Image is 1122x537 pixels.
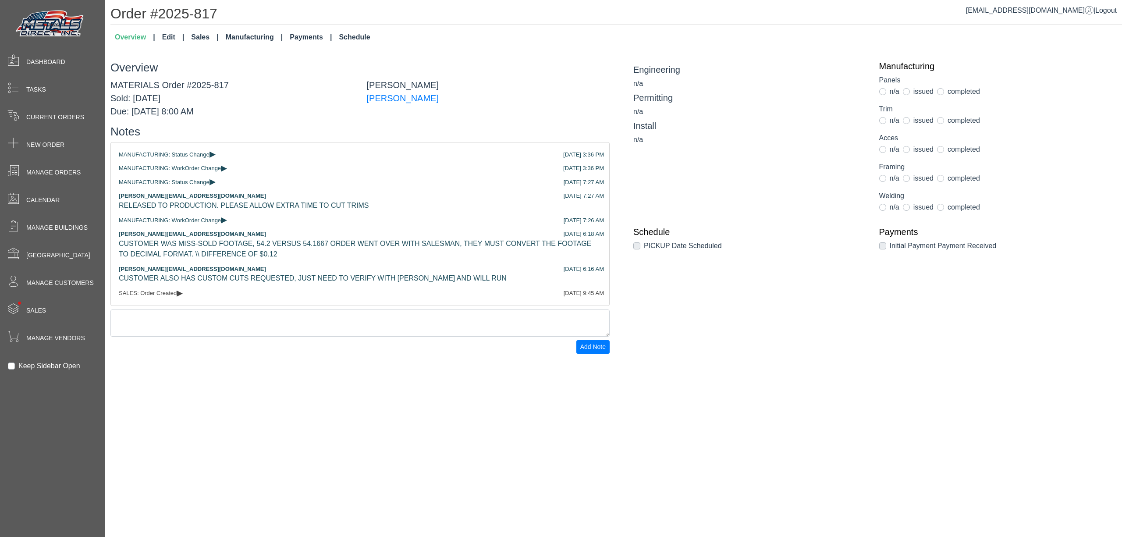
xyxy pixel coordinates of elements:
img: Metals Direct Inc Logo [13,8,88,40]
label: Initial Payment Payment Received [890,241,997,251]
span: [PERSON_NAME][EMAIL_ADDRESS][DOMAIN_NAME] [119,231,266,237]
label: PICKUP Date Scheduled [644,241,722,251]
div: [PERSON_NAME] [360,78,617,118]
div: CUSTOMER ALSO HAS CUSTOM CUTS REQUESTED, JUST NEED TO VERIFY WITH [PERSON_NAME] AND WILL RUN [119,273,601,284]
div: [DATE] 3:36 PM [563,164,604,173]
div: RELEASED TO PRODUCTION. PLEASE ALLOW EXTRA TIME TO CUT TRIMS [119,200,601,211]
div: n/a [633,135,866,145]
div: n/a [633,107,866,117]
span: ▸ [221,165,227,171]
span: New Order [26,140,64,149]
a: [PERSON_NAME] [367,93,439,103]
div: CUSTOMER WAS MISS-SOLD FOOTAGE, 54.2 VERSUS 54.1667 ORDER WENT OVER WITH SALESMAN, THEY MUST CONV... [119,238,601,260]
div: [DATE] 6:18 AM [564,230,604,238]
h1: Order #2025-817 [110,5,1122,25]
span: Manage Orders [26,168,81,177]
span: [PERSON_NAME][EMAIL_ADDRESS][DOMAIN_NAME] [119,266,266,272]
span: Sales [26,306,46,315]
span: • [8,289,31,317]
button: Add Note [576,340,610,354]
div: MANUFACTURING: WorkOrder Change [119,164,601,173]
h3: Notes [110,125,610,139]
a: [EMAIL_ADDRESS][DOMAIN_NAME] [966,7,1094,14]
label: Keep Sidebar Open [18,361,80,371]
span: ▸ [177,290,183,295]
a: Payments [879,227,1112,237]
span: Add Note [580,343,606,350]
a: Schedule [335,28,373,46]
div: SALES: Order Created [119,289,601,298]
span: ▸ [221,217,227,222]
span: Calendar [26,196,60,205]
span: Dashboard [26,57,65,67]
div: [DATE] 9:45 AM [564,289,604,298]
h3: Overview [110,61,610,75]
span: Manage Buildings [26,223,88,232]
span: [GEOGRAPHIC_DATA] [26,251,90,260]
div: [DATE] 7:26 AM [564,216,604,225]
div: [DATE] 3:36 PM [563,150,604,159]
a: Payments [286,28,335,46]
div: [DATE] 7:27 AM [564,192,604,200]
span: Current Orders [26,113,84,122]
div: MANUFACTURING: Status Change [119,178,601,187]
div: MANUFACTURING: Status Change [119,150,601,159]
a: Overview [111,28,159,46]
span: Manage Vendors [26,334,85,343]
h5: Engineering [633,64,866,75]
div: MATERIALS Order #2025-817 Sold: [DATE] Due: [DATE] 8:00 AM [104,78,360,118]
span: ▸ [209,178,216,184]
a: Sales [188,28,222,46]
div: | [966,5,1117,16]
a: Manufacturing [222,28,287,46]
a: Schedule [633,227,866,237]
h5: Install [633,121,866,131]
a: Manufacturing [879,61,1112,71]
span: Manage Customers [26,278,94,288]
span: [PERSON_NAME][EMAIL_ADDRESS][DOMAIN_NAME] [119,192,266,199]
span: Logout [1095,7,1117,14]
div: [DATE] 7:27 AM [564,178,604,187]
a: Edit [159,28,188,46]
div: [DATE] 6:16 AM [564,265,604,274]
span: Tasks [26,85,46,94]
h5: Permitting [633,92,866,103]
span: ▸ [209,151,216,156]
div: n/a [633,78,866,89]
div: MANUFACTURING: WorkOrder Change [119,216,601,225]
